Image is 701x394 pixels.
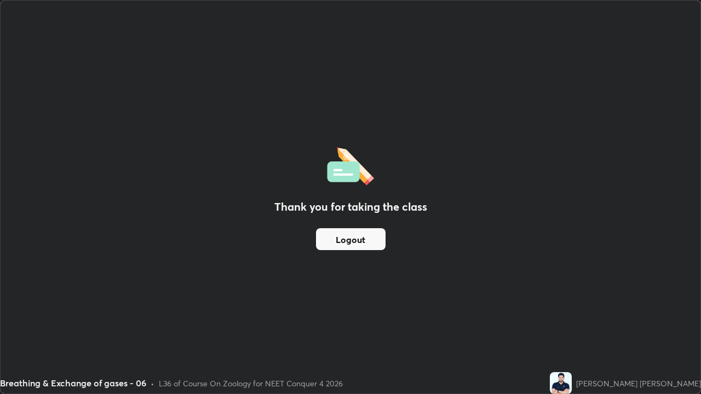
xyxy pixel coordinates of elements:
div: L36 of Course On Zoology for NEET Conquer 4 2026 [159,378,343,389]
div: [PERSON_NAME] [PERSON_NAME] [576,378,701,389]
img: offlineFeedback.1438e8b3.svg [327,144,374,186]
h2: Thank you for taking the class [274,199,427,215]
button: Logout [316,228,386,250]
div: • [151,378,154,389]
img: 54718f5cc6424ee29a7c9693f4c7f7b6.jpg [550,372,572,394]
